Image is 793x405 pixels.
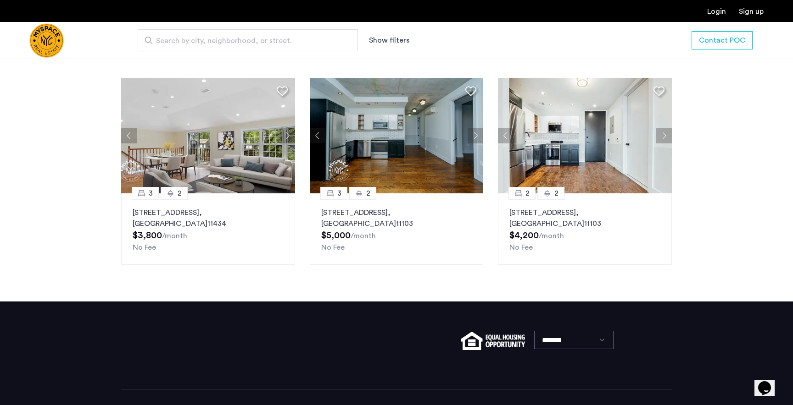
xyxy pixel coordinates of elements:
[468,128,483,143] button: Next apartment
[279,128,295,143] button: Next apartment
[366,188,370,199] span: 2
[156,35,332,46] span: Search by city, neighborhood, or street.
[509,207,660,229] p: [STREET_ADDRESS] 11103
[149,188,153,199] span: 3
[121,128,137,143] button: Previous apartment
[509,244,533,251] span: No Fee
[29,23,64,58] a: Cazamio Logo
[29,23,64,58] img: logo
[754,368,784,396] iframe: chat widget
[739,8,764,15] a: Registration
[133,244,156,251] span: No Fee
[498,78,672,193] img: 1990_638179464179615856.jpeg
[321,207,472,229] p: [STREET_ADDRESS] 11103
[162,232,187,240] sub: /month
[509,231,539,240] span: $4,200
[121,193,295,265] a: 32[STREET_ADDRESS], [GEOGRAPHIC_DATA]11434No Fee
[310,193,484,265] a: 32[STREET_ADDRESS], [GEOGRAPHIC_DATA]11103No Fee
[178,188,182,199] span: 2
[498,128,514,143] button: Previous apartment
[133,207,284,229] p: [STREET_ADDRESS] 11434
[369,35,409,46] button: Show or hide filters
[121,78,295,193] img: 1995_638295346249580236.png
[692,31,753,49] button: button
[321,231,351,240] span: $5,000
[310,128,325,143] button: Previous apartment
[498,193,672,265] a: 22[STREET_ADDRESS], [GEOGRAPHIC_DATA]11103No Fee
[461,332,525,350] img: equal-housing.png
[337,188,341,199] span: 3
[321,244,345,251] span: No Fee
[534,331,614,349] select: Language select
[310,78,484,193] img: 1996_638586812417045067.jpeg
[707,8,726,15] a: Login
[351,232,376,240] sub: /month
[539,232,564,240] sub: /month
[525,188,530,199] span: 2
[133,231,162,240] span: $3,800
[138,29,358,51] input: Apartment Search
[656,128,672,143] button: Next apartment
[699,35,745,46] span: Contact POC
[554,188,558,199] span: 2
